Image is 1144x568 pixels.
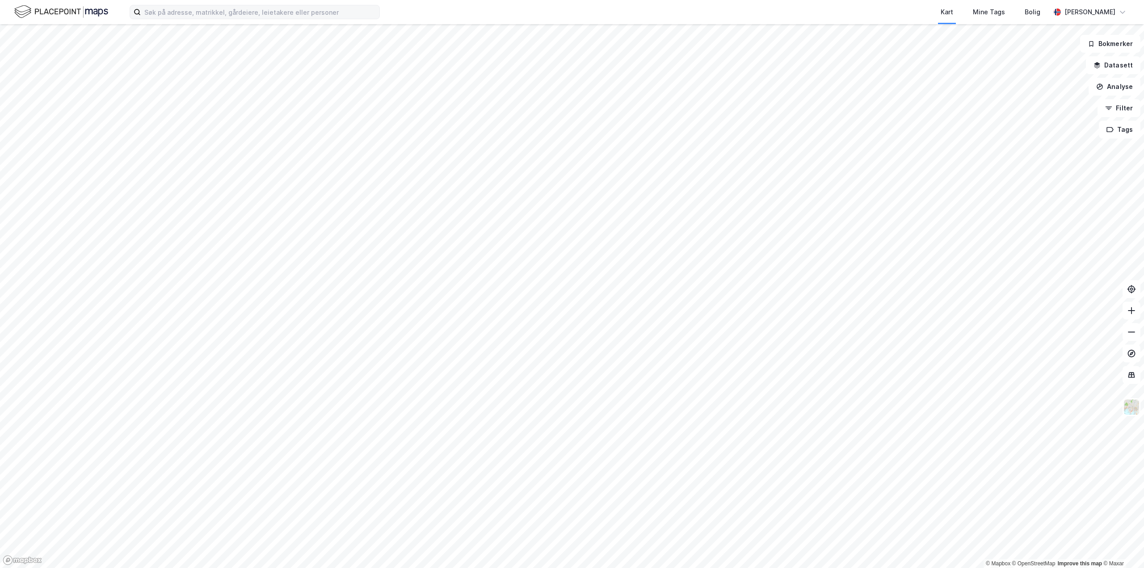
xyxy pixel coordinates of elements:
a: Mapbox homepage [3,555,42,565]
button: Bokmerker [1080,35,1140,53]
img: logo.f888ab2527a4732fd821a326f86c7f29.svg [14,4,108,20]
a: OpenStreetMap [1012,560,1056,567]
div: Kontrollprogram for chat [1099,525,1144,568]
iframe: Chat Widget [1099,525,1144,568]
button: Filter [1098,99,1140,117]
button: Tags [1099,121,1140,139]
div: Kart [941,7,953,17]
div: [PERSON_NAME] [1064,7,1115,17]
button: Datasett [1086,56,1140,74]
a: Mapbox [986,560,1010,567]
a: Improve this map [1058,560,1102,567]
div: Mine Tags [973,7,1005,17]
img: Z [1123,399,1140,416]
button: Analyse [1089,78,1140,96]
input: Søk på adresse, matrikkel, gårdeiere, leietakere eller personer [141,5,379,19]
div: Bolig [1025,7,1040,17]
